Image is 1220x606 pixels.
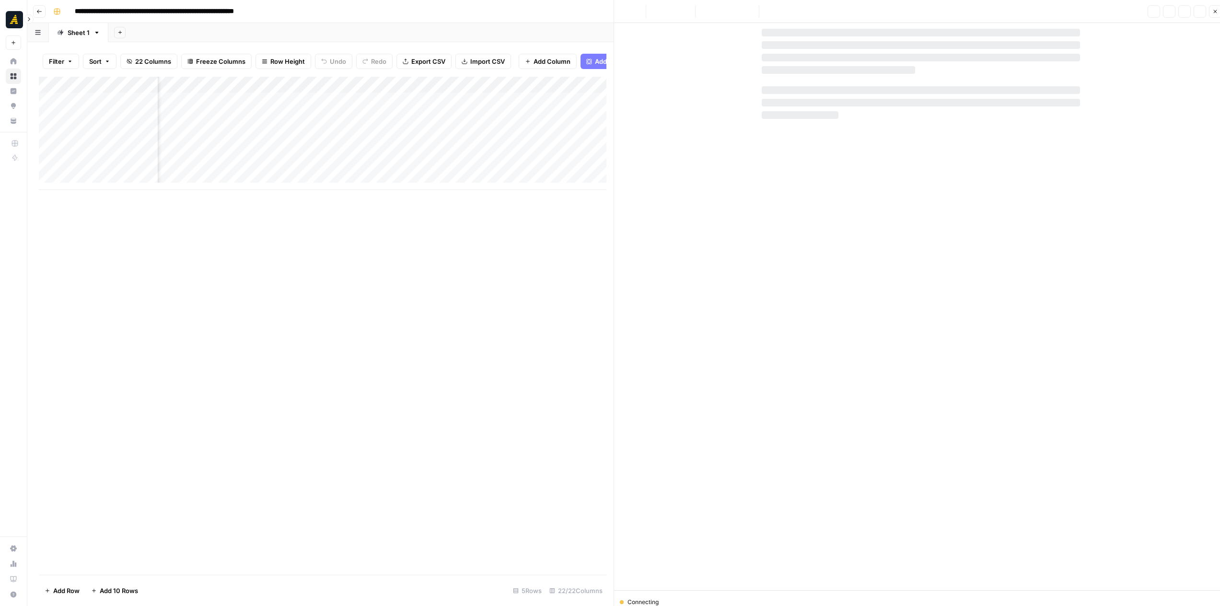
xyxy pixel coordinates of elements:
[411,57,445,66] span: Export CSV
[6,587,21,602] button: Help + Support
[371,57,386,66] span: Redo
[83,54,116,69] button: Sort
[546,583,606,598] div: 22/22 Columns
[256,54,311,69] button: Row Height
[89,57,102,66] span: Sort
[196,57,245,66] span: Freeze Columns
[534,57,570,66] span: Add Column
[6,11,23,28] img: Marketers in Demand Logo
[49,23,108,42] a: Sheet 1
[68,28,90,37] div: Sheet 1
[509,583,546,598] div: 5 Rows
[6,54,21,69] a: Home
[519,54,577,69] button: Add Column
[120,54,177,69] button: 22 Columns
[181,54,252,69] button: Freeze Columns
[53,586,80,595] span: Add Row
[85,583,144,598] button: Add 10 Rows
[470,57,505,66] span: Import CSV
[396,54,452,69] button: Export CSV
[6,541,21,556] a: Settings
[315,54,352,69] button: Undo
[6,8,21,32] button: Workspace: Marketers in Demand
[581,54,653,69] button: Add Power Agent
[135,57,171,66] span: 22 Columns
[43,54,79,69] button: Filter
[595,57,647,66] span: Add Power Agent
[356,54,393,69] button: Redo
[100,586,138,595] span: Add 10 Rows
[49,57,64,66] span: Filter
[6,113,21,128] a: Your Data
[6,83,21,99] a: Insights
[6,98,21,114] a: Opportunities
[270,57,305,66] span: Row Height
[39,583,85,598] button: Add Row
[330,57,346,66] span: Undo
[6,571,21,587] a: Learning Hub
[6,556,21,571] a: Usage
[6,69,21,84] a: Browse
[455,54,511,69] button: Import CSV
